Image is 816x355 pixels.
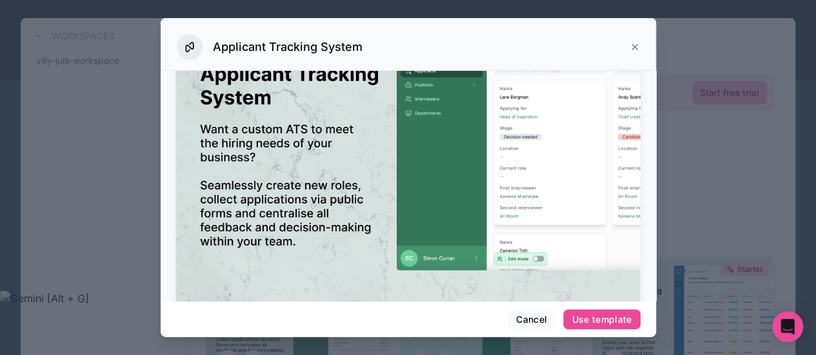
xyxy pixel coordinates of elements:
[213,39,363,55] h3: Applicant Tracking System
[563,309,640,330] button: Use template
[508,309,555,330] button: Cancel
[772,311,803,342] div: Open Intercom Messenger
[572,314,632,325] div: Use template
